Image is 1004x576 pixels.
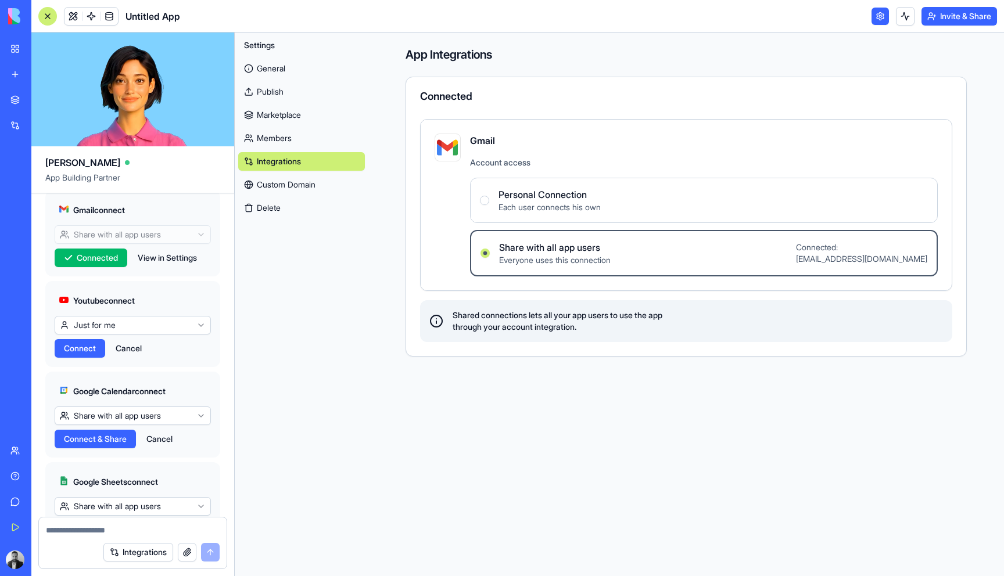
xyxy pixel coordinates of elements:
button: Delete [238,199,365,217]
button: Connected [55,249,127,267]
button: Share with all app usersEveryone uses this connectionConnected:[EMAIL_ADDRESS][DOMAIN_NAME] [481,249,490,258]
a: Custom Domain [238,175,365,194]
span: Google Calendar connect [73,386,166,397]
img: gmail [437,137,458,158]
span: Each user connects his own [499,201,601,213]
span: Connected [77,252,118,264]
a: Marketplace [238,106,365,124]
span: Untitled App [125,9,180,23]
span: Connect [64,343,96,354]
span: Share with all app users [499,240,611,254]
button: Invite & Share [921,7,997,26]
img: googlecalendar [59,386,69,395]
span: Personal Connection [499,188,601,201]
img: logo [8,8,80,24]
span: Connect & Share [64,433,127,445]
a: Publish [238,82,365,101]
span: Shared connections lets all your app users to use the app through your account integration. [453,309,662,333]
button: Cancel [110,339,148,358]
a: General [238,59,365,78]
span: Connected: [EMAIL_ADDRESS][DOMAIN_NAME] [796,242,927,265]
button: View in Settings [132,249,203,267]
img: youtube [59,295,69,304]
button: Connect [55,339,105,358]
a: Members [238,129,365,147]
h4: App Integrations [406,46,967,63]
span: Gmail connect [73,204,125,216]
span: App Building Partner [45,172,220,193]
span: Youtube connect [73,295,135,307]
span: Everyone uses this connection [499,254,611,266]
button: Connect & Share [55,430,136,448]
span: Google Sheets connect [73,476,158,488]
button: Cancel [141,430,178,448]
button: Personal ConnectionEach user connects his own [480,196,489,205]
span: Account access [470,157,938,168]
a: Integrations [238,152,365,171]
button: Settings [238,36,365,55]
span: Gmail [470,134,938,147]
div: Connected [420,91,952,102]
button: Integrations [103,543,173,561]
span: [PERSON_NAME] [45,156,120,170]
span: Settings [244,39,275,51]
img: gmail [59,204,69,214]
img: googlesheets [59,476,69,485]
img: ACg8ocLWf3KrhgYy2swZoOT4H7Uh6tSm0dTIHP8LCEf8JiWTWj5fdhta0w=s96-c [6,550,24,569]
